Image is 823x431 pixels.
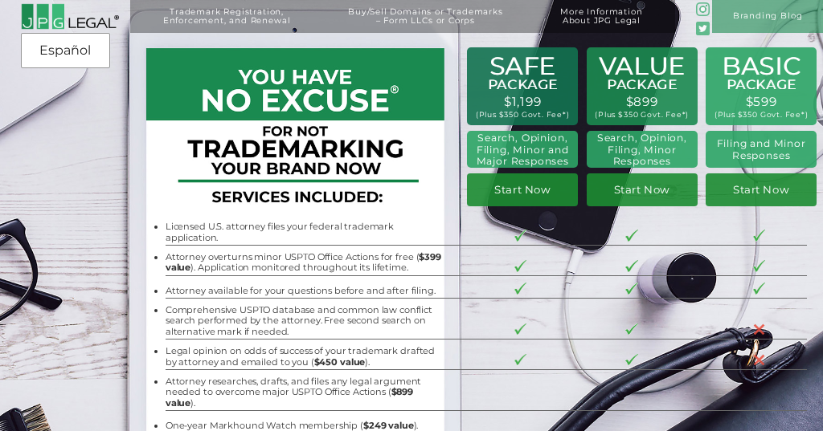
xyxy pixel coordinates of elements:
b: $249 value [363,420,414,431]
b: $399 value [166,251,441,273]
li: Comprehensive USPTO database and common law conflict search performed by the attorney. Free secon... [166,305,443,337]
img: checkmark-border-3.png [625,283,637,295]
img: X-30-3.png [753,323,765,335]
img: Twitter_Social_Icon_Rounded_Square_Color-mid-green3-90.png [696,22,710,35]
li: Licensed U.S. attorney files your federal trademark application. [166,222,443,243]
li: One-year Markhound Watch membership ( ). [166,421,443,431]
img: checkmark-border-3.png [625,260,637,272]
img: checkmark-border-3.png [753,283,765,295]
img: checkmark-border-3.png [753,260,765,272]
img: checkmark-border-3.png [625,230,637,242]
h2: Filing and Minor Responses [712,138,810,161]
img: glyph-logo_May2016-green3-90.png [696,2,710,16]
img: checkmark-border-3.png [514,354,526,366]
b: $450 value [314,356,366,368]
a: Start Now [467,173,578,205]
a: Español [26,36,105,65]
li: Attorney available for your questions before and after filing. [166,286,443,296]
img: 2016-logo-black-letters-3-r.png [21,3,120,30]
img: checkmark-border-3.png [514,283,526,295]
a: More InformationAbout JPG Legal [536,7,668,40]
img: checkmark-border-3.png [514,260,526,272]
li: Attorney researches, drafts, and files any legal argument needed to overcome major USPTO Office A... [166,376,443,409]
a: Trademark Registration,Enforcement, and Renewal [138,7,315,40]
li: Attorney overturns minor USPTO Office Actions for free ( ). Application monitored throughout its ... [166,252,443,274]
img: checkmark-border-3.png [625,323,637,335]
b: $899 value [166,386,413,408]
a: Start Now [706,173,817,205]
img: checkmark-border-3.png [514,230,526,242]
a: Buy/Sell Domains or Trademarks– Form LLCs or Corps [323,7,527,40]
li: Legal opinion on odds of success of your trademark drafted by attorney and emailed to you ( ). [166,346,443,368]
img: checkmark-border-3.png [753,230,765,242]
img: checkmark-border-3.png [514,323,526,335]
h2: Search, Opinion, Filing, Minor Responses [593,132,691,167]
img: checkmark-border-3.png [625,354,637,366]
a: Start Now [587,173,698,205]
h2: Search, Opinion, Filing, Minor and Major Responses [472,132,573,167]
img: X-30-3.png [753,354,765,366]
